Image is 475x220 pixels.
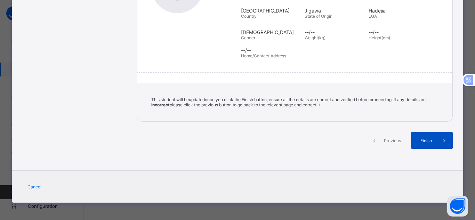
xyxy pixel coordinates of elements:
[447,196,468,217] button: Open asap
[241,8,301,14] span: [GEOGRAPHIC_DATA]
[305,29,365,35] span: --/--
[305,8,365,14] span: Jigawa
[305,14,332,19] span: State of Origin
[369,35,390,40] span: Height(cm)
[369,14,377,19] span: LGA
[27,184,41,189] span: Cancel
[151,97,426,107] span: This student will be updated once you click the Finish button, ensure all the details are correct...
[383,138,402,143] span: Previous
[369,8,429,14] span: Hadejia
[241,29,301,35] span: [DEMOGRAPHIC_DATA]
[416,138,436,143] span: Finish
[369,29,429,35] span: --/--
[241,14,257,19] span: Country
[151,102,170,107] b: Incorrect
[241,47,442,53] span: --/--
[305,35,325,40] span: Weight(kg)
[241,35,255,40] span: Gender
[241,53,286,58] span: Home/Contact Address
